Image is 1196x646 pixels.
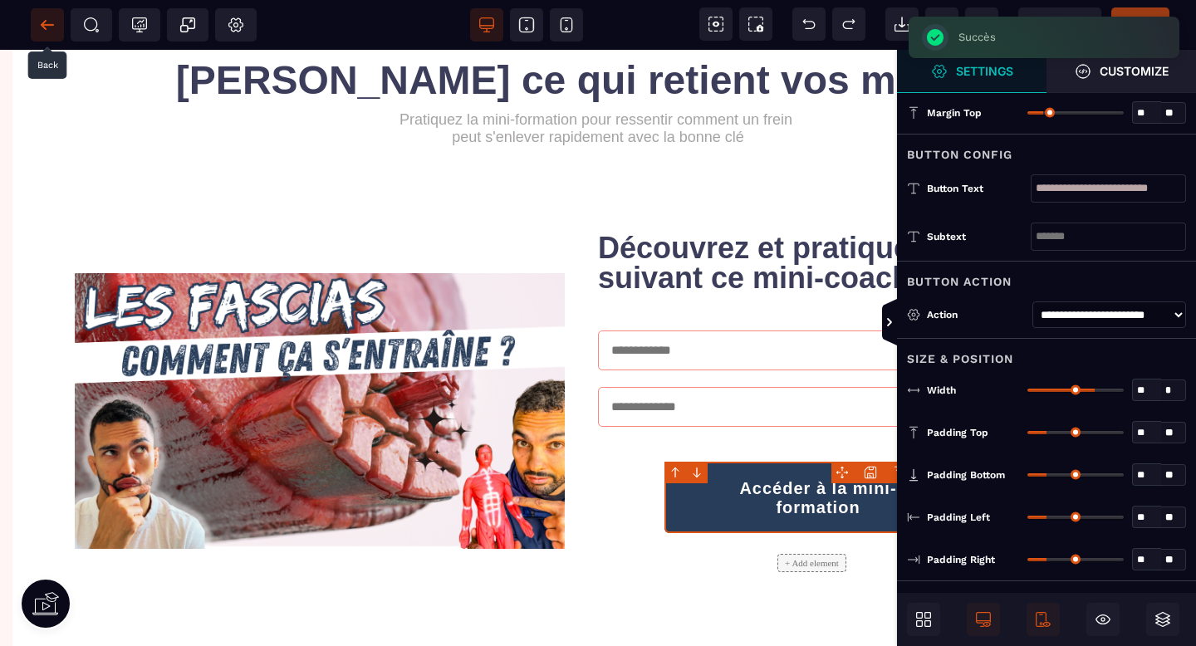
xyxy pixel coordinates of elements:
[25,3,1171,57] text: [PERSON_NAME] ce qui retient vos muscles
[699,7,733,41] span: View components
[897,261,1196,291] div: Button Action
[927,511,990,524] span: Padding Left
[897,580,1196,611] div: Button States
[897,50,1046,93] span: Settings
[897,338,1196,369] div: Size & Position
[927,228,1031,245] div: Subtext
[75,223,565,499] img: 7fc2d7ad344b7a70ff16eaddcb1a089c_Miniature_Youtube_(5).png
[927,426,988,439] span: Padding Top
[83,17,100,33] span: SEO
[131,17,148,33] span: Tracking
[907,603,940,636] span: Open Blocks
[927,553,995,566] span: Padding Right
[1046,50,1196,93] span: Open Style Manager
[956,65,1013,77] strong: Settings
[927,468,1005,482] span: Padding Bottom
[1146,603,1179,636] span: Open Layer Manager
[967,603,1000,636] span: Desktop Only
[739,7,772,41] span: Screenshot
[927,180,1031,197] div: Button Text
[927,106,982,120] span: Margin Top
[897,134,1196,164] div: Button Config
[664,412,973,483] button: Accéder à la mini-formation
[1018,7,1101,41] span: Preview
[1086,603,1120,636] span: Hide/Show Block
[1027,603,1060,636] span: Mobile Only
[179,17,196,33] span: Popup
[927,306,1026,323] div: Action
[1100,65,1169,77] strong: Customize
[228,17,244,33] span: Setting Body
[927,384,956,397] span: Width
[598,179,1055,247] text: Découvrez et pratiquez en suivant ce mini-coaching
